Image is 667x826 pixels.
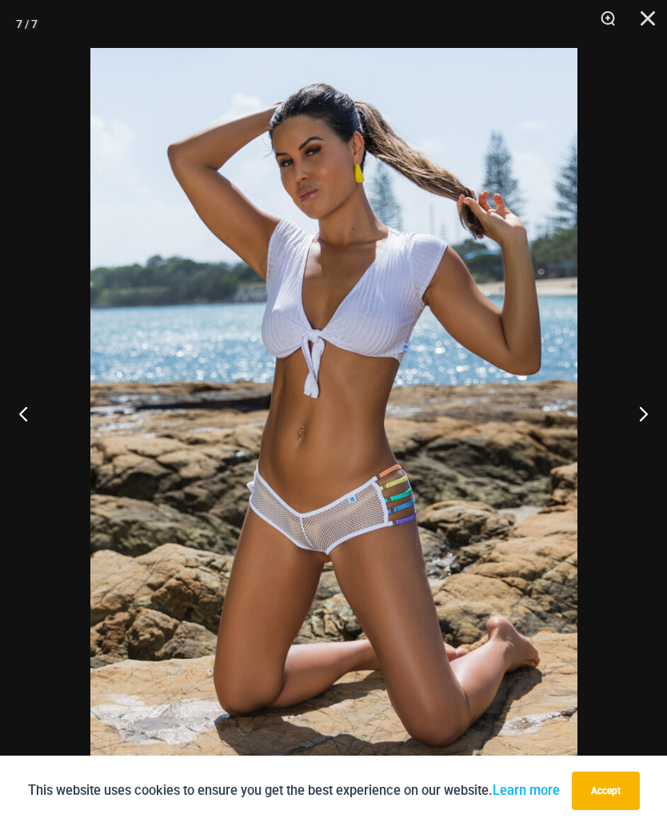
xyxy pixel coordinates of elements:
img: Slip Stream White Multi 5024 Shorts 14 [90,48,577,778]
a: Learn more [493,783,560,798]
button: Accept [572,772,640,810]
button: Next [607,373,667,453]
div: 7 / 7 [16,12,38,36]
p: This website uses cookies to ensure you get the best experience on our website. [28,780,560,801]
